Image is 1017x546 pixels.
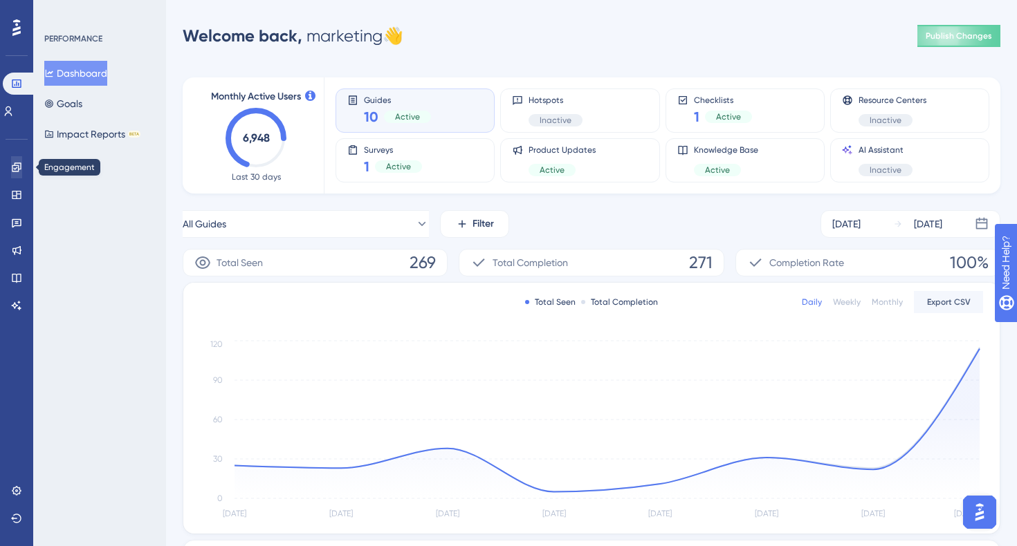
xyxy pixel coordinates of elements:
tspan: [DATE] [436,509,459,518]
span: Guides [364,95,431,104]
button: Dashboard [44,61,107,86]
span: 1 [694,107,699,126]
span: Inactive [540,115,571,126]
tspan: [DATE] [755,509,778,518]
span: Total Seen [217,254,263,271]
span: All Guides [183,216,226,232]
tspan: [DATE] [542,509,566,518]
div: BETA [128,131,140,138]
tspan: 90 [213,375,223,385]
span: Monthly Active Users [211,88,301,105]
button: Publish Changes [917,25,1000,47]
span: Active [540,164,565,176]
div: Monthly [872,296,903,308]
span: Inactive [870,164,901,176]
span: Filter [473,216,494,232]
span: Welcome back, [183,26,302,46]
tspan: [DATE] [861,509,885,518]
span: Total Completion [493,254,568,271]
span: 100% [950,252,989,274]
div: PERFORMANCE [44,33,102,44]
span: Last 30 days [232,171,281,182]
button: Impact ReportsBETA [44,122,140,147]
div: Weekly [833,296,861,308]
button: All Guides [183,210,429,238]
span: Active [386,161,411,172]
span: Export CSV [927,296,971,308]
tspan: [DATE] [329,509,353,518]
div: [DATE] [832,216,861,232]
button: Goals [44,91,82,116]
iframe: UserGuiding AI Assistant Launcher [959,491,1000,533]
span: Active [705,164,730,176]
tspan: [DATE] [223,509,246,518]
span: Checklists [694,95,752,104]
span: Resource Centers [859,95,926,106]
tspan: 120 [210,339,223,349]
span: Surveys [364,144,422,154]
span: Hotspots [529,95,583,106]
span: Product Updates [529,144,596,156]
span: Knowledge Base [694,144,758,156]
span: 10 [364,107,378,126]
span: Active [395,111,420,122]
span: Completion Rate [769,254,844,271]
div: Total Seen [525,296,576,308]
tspan: [DATE] [648,509,672,518]
button: Filter [440,210,509,238]
button: Export CSV [914,291,983,313]
div: Daily [802,296,822,308]
tspan: 60 [213,415,223,424]
tspan: [DATE] [954,509,978,518]
span: Need Help? [33,3,86,20]
span: 1 [364,157,369,176]
text: 6,948 [243,131,270,144]
div: marketing 👋 [183,25,403,47]
span: AI Assistant [859,144,913,156]
span: Publish Changes [926,30,992,41]
tspan: 30 [213,454,223,464]
div: [DATE] [914,216,942,232]
span: 271 [689,252,713,274]
span: 269 [410,252,436,274]
span: Inactive [870,115,901,126]
tspan: 0 [217,493,223,503]
div: Total Completion [581,296,658,308]
span: Active [716,111,741,122]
